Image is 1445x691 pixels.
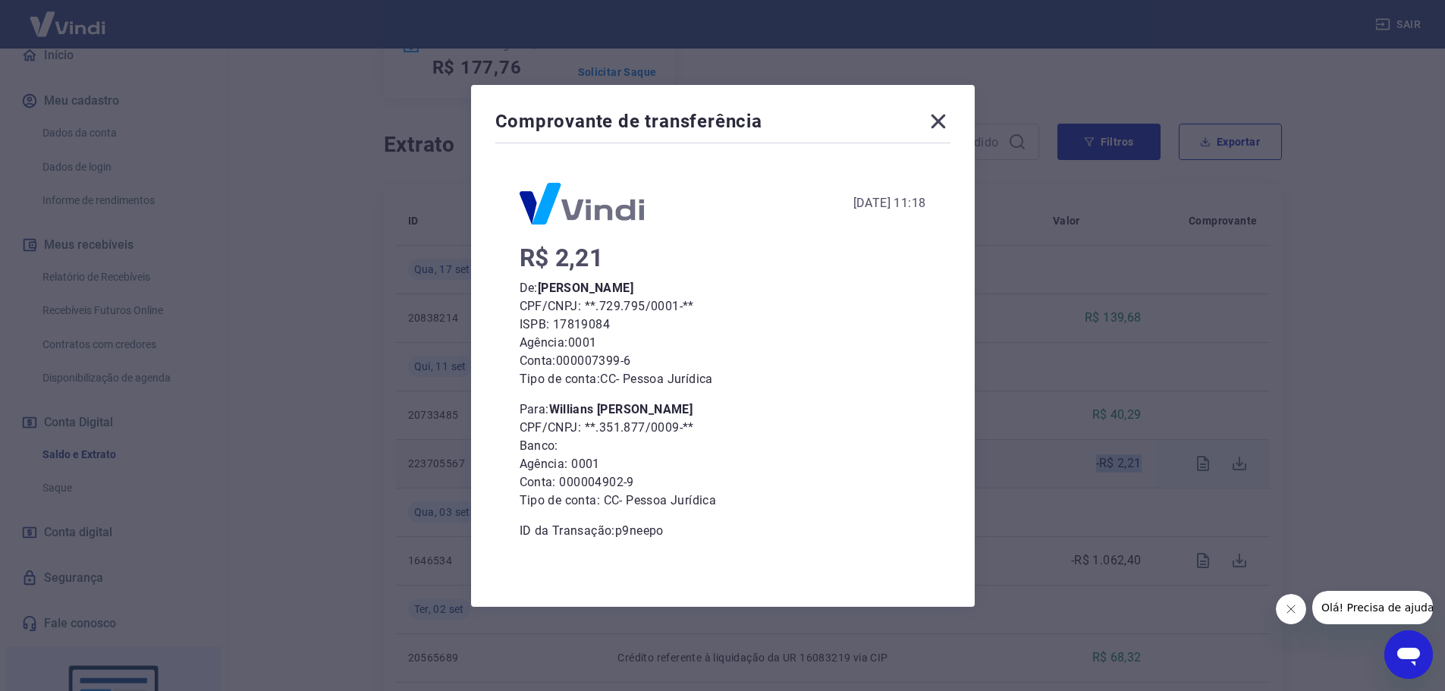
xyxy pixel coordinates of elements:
[520,243,604,272] span: R$ 2,21
[520,522,926,540] p: ID da Transação: p9neepo
[1312,591,1433,624] iframe: Mensagem da empresa
[520,419,926,437] p: CPF/CNPJ: **.351.877/0009-**
[9,11,127,23] span: Olá! Precisa de ajuda?
[520,297,926,316] p: CPF/CNPJ: **.729.795/0001-**
[520,316,926,334] p: ISPB: 17819084
[520,455,926,473] p: Agência: 0001
[1384,630,1433,679] iframe: Botão para abrir a janela de mensagens
[520,334,926,352] p: Agência: 0001
[538,281,633,295] b: [PERSON_NAME]
[520,473,926,492] p: Conta: 000004902-9
[520,370,926,388] p: Tipo de conta: CC - Pessoa Jurídica
[549,402,693,416] b: Willians [PERSON_NAME]
[520,492,926,510] p: Tipo de conta: CC - Pessoa Jurídica
[520,279,926,297] p: De:
[495,109,950,140] div: Comprovante de transferência
[1276,594,1306,624] iframe: Fechar mensagem
[853,194,926,212] div: [DATE] 11:18
[520,400,926,419] p: Para:
[520,437,926,455] p: Banco:
[520,352,926,370] p: Conta: 000007399-6
[520,183,644,225] img: Logo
